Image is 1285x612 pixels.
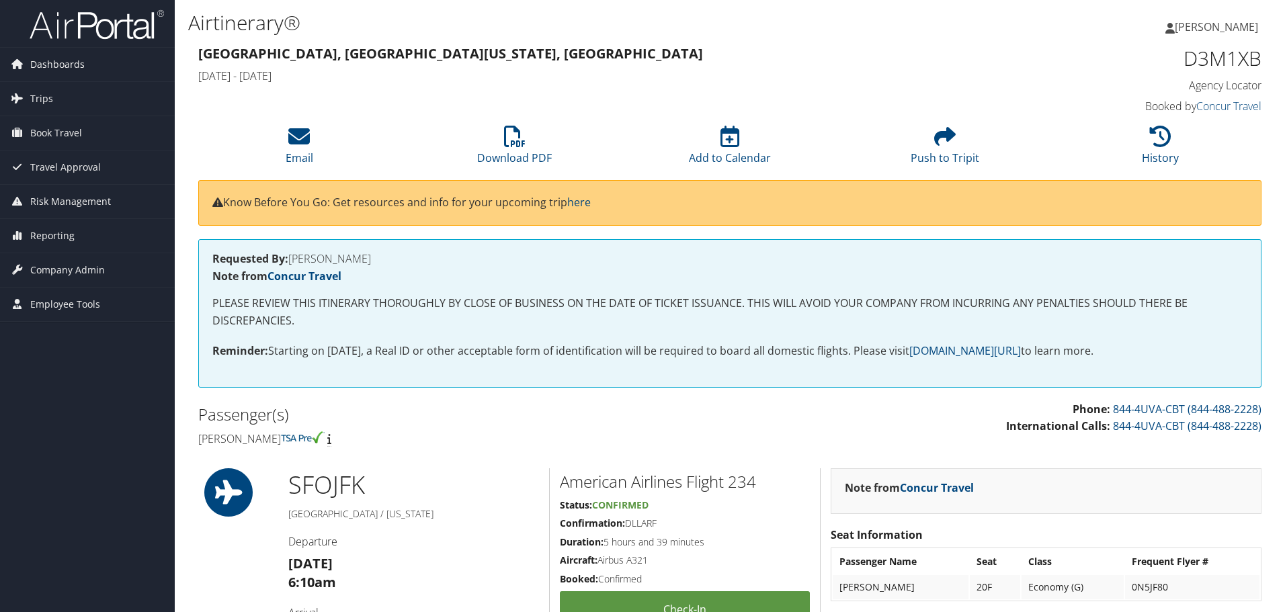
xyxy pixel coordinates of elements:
span: Company Admin [30,253,105,287]
h1: Airtinerary® [188,9,911,37]
strong: Note from [212,269,341,283]
strong: Reminder: [212,343,268,358]
th: Class [1022,550,1124,574]
strong: Aircraft: [560,554,597,566]
a: 844-4UVA-CBT (844-488-2228) [1113,419,1261,433]
strong: Requested By: [212,251,288,266]
a: History [1142,133,1179,165]
strong: Booked: [560,572,598,585]
a: Add to Calendar [689,133,771,165]
span: Trips [30,82,53,116]
a: Concur Travel [1196,99,1261,114]
span: Confirmed [592,498,649,511]
th: Passenger Name [833,550,968,574]
h5: DLLARF [560,517,810,530]
td: Economy (G) [1022,575,1124,599]
p: Know Before You Go: Get resources and info for your upcoming trip [212,194,1247,212]
a: Download PDF [477,133,552,165]
a: 844-4UVA-CBT (844-488-2228) [1113,402,1261,417]
td: [PERSON_NAME] [833,575,968,599]
p: PLEASE REVIEW THIS ITINERARY THOROUGHLY BY CLOSE OF BUSINESS ON THE DATE OF TICKET ISSUANCE. THIS... [212,295,1247,329]
strong: Note from [845,480,974,495]
th: Frequent Flyer # [1125,550,1259,574]
img: airportal-logo.png [30,9,164,40]
a: [PERSON_NAME] [1165,7,1272,47]
h1: D3M1XB [1011,44,1261,73]
h2: American Airlines Flight 234 [560,470,810,493]
a: Push to Tripit [911,133,979,165]
strong: Status: [560,498,592,511]
h4: [DATE] - [DATE] [198,69,991,83]
strong: Phone: [1073,402,1110,417]
span: Dashboards [30,48,85,81]
h5: 5 hours and 39 minutes [560,535,810,549]
a: Concur Travel [267,269,341,283]
h4: Agency Locator [1011,78,1261,93]
span: Risk Management [30,185,111,218]
td: 0N5JF80 [1125,575,1259,599]
h5: Confirmed [560,572,810,586]
h4: [PERSON_NAME] [198,431,720,446]
h4: Booked by [1011,99,1261,114]
td: 20F [970,575,1020,599]
strong: 6:10am [288,573,336,591]
a: Concur Travel [900,480,974,495]
strong: Confirmation: [560,517,625,529]
h5: Airbus A321 [560,554,810,567]
p: Starting on [DATE], a Real ID or other acceptable form of identification will be required to boar... [212,343,1247,360]
img: tsa-precheck.png [281,431,325,443]
strong: [DATE] [288,554,333,572]
h1: SFO JFK [288,468,539,502]
strong: Duration: [560,535,604,548]
h4: [PERSON_NAME] [212,253,1247,264]
strong: Seat Information [831,527,923,542]
h4: Departure [288,534,539,549]
a: Email [286,133,313,165]
strong: International Calls: [1006,419,1110,433]
strong: [GEOGRAPHIC_DATA], [GEOGRAPHIC_DATA] [US_STATE], [GEOGRAPHIC_DATA] [198,44,703,62]
span: Book Travel [30,116,82,150]
h5: [GEOGRAPHIC_DATA] / [US_STATE] [288,507,539,521]
a: here [567,195,591,210]
span: Employee Tools [30,288,100,321]
span: [PERSON_NAME] [1175,19,1258,34]
h2: Passenger(s) [198,403,720,426]
th: Seat [970,550,1020,574]
span: Reporting [30,219,75,253]
span: Travel Approval [30,150,101,184]
a: [DOMAIN_NAME][URL] [909,343,1021,358]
